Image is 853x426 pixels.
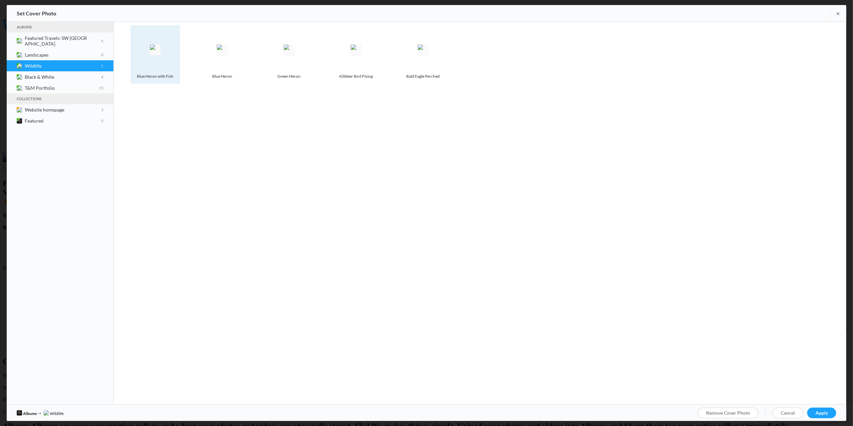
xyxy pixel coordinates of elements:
a: Landscapes8 [7,49,113,60]
a: Apply [807,408,836,418]
b: Black & White [25,74,103,80]
div: Blue Heron [210,73,234,79]
b: Landscapes [25,52,103,58]
a: T&M Portfolio15 [7,82,113,93]
span: 6 [101,39,103,44]
a: Black & White4 [7,71,113,82]
span: 8 [101,52,103,57]
img: Bald Eagle Perched [418,45,428,55]
div: Killdeer Bird Flying [338,73,374,79]
span: 3 [101,107,103,112]
a: Featured Travels: SW [GEOGRAPHIC_DATA]6 [7,32,113,49]
a: Remove Cover Photo [698,408,758,418]
b: Website homepage [25,107,103,113]
span: 0 [101,118,103,123]
div: Set Cover Photo [17,5,56,22]
span: → [37,410,44,416]
b: T&M Portfolio [25,85,103,91]
span: Cancel [781,410,795,416]
span: 15 [99,85,103,90]
b: Wildlife [25,63,103,69]
a: undefinedAlbums [17,411,37,416]
span: 4 [101,74,103,79]
span: Albums [23,411,37,416]
img: Blue Heron with Fish [150,45,161,55]
b: Featured [25,118,103,124]
img: Green Heron [284,45,294,55]
span: Apply [816,410,828,416]
b: Featured Travels: SW [GEOGRAPHIC_DATA] [25,35,103,47]
a: Wildlife5 [7,60,113,71]
a: Website homepage3 [7,104,113,115]
a: Collections [17,95,103,102]
a: × [830,5,846,21]
a: Cancel [772,408,803,418]
img: undefined [17,410,22,416]
div: Bald Eagle Perched [405,73,441,79]
img: Killdeer Bird Flying [351,45,361,55]
img: Blue Heron [217,45,228,55]
a: Albums [17,24,103,30]
span: Remove Cover Photo [706,410,750,416]
div: Blue Heron with Fish [136,73,175,79]
span: 5 [101,63,103,68]
div: Green Heron [276,73,303,79]
a: Featured0 [7,115,113,126]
